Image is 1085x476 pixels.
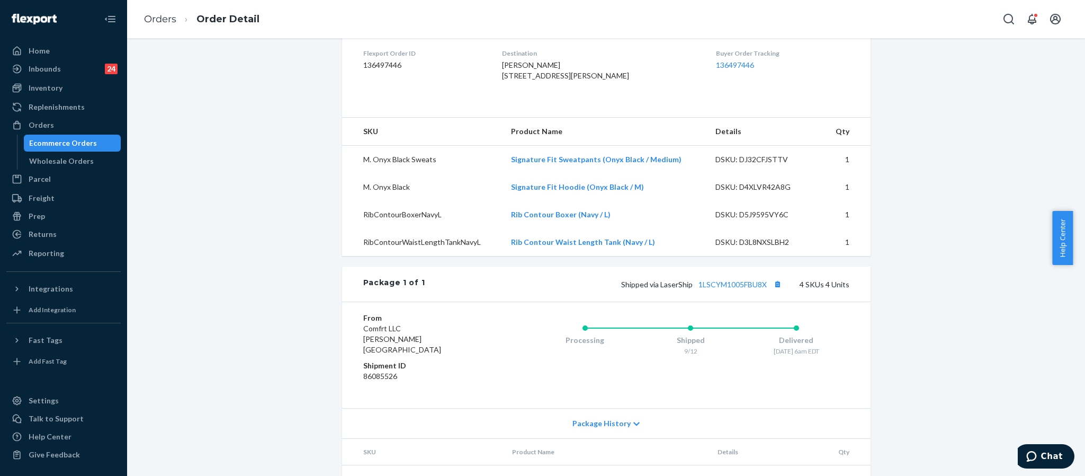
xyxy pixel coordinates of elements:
a: Prep [6,208,121,225]
div: 4 SKUs 4 Units [425,277,849,291]
a: Add Fast Tag [6,353,121,370]
span: Comfrt LLC [PERSON_NAME][GEOGRAPHIC_DATA] [363,324,441,354]
td: RibContourWaistLengthTankNavyL [342,228,503,256]
ol: breadcrumbs [136,4,268,35]
td: M. Onyx Black [342,173,503,201]
div: Help Center [29,431,71,442]
span: Package History [572,418,631,429]
span: [PERSON_NAME] [STREET_ADDRESS][PERSON_NAME] [502,60,629,80]
a: Help Center [6,428,121,445]
dd: 136497446 [363,60,486,70]
a: Signature Fit Hoodie (Onyx Black / M) [511,182,644,191]
a: Wholesale Orders [24,153,121,170]
a: Reporting [6,245,121,262]
img: Flexport logo [12,14,57,24]
td: 1 [823,228,870,256]
dd: 86085526 [363,371,490,382]
a: Order Detail [196,13,259,25]
a: Rib Contour Boxer (Navy / L) [511,210,611,219]
div: Delivered [743,335,849,346]
div: Fast Tags [29,335,62,346]
td: RibContourBoxerNavyL [342,201,503,228]
div: 9/12 [638,347,743,356]
div: Settings [29,395,59,406]
button: Open notifications [1021,8,1043,30]
div: Integrations [29,284,73,294]
a: Add Integration [6,302,121,319]
div: Inventory [29,83,62,93]
dt: Shipment ID [363,360,490,371]
div: Give Feedback [29,449,80,460]
button: Copy tracking number [771,277,785,291]
a: Inventory [6,80,121,96]
a: Signature Fit Sweatpants (Onyx Black / Medium) [511,155,682,164]
div: Wholesale Orders [29,156,94,166]
dt: From [363,313,490,323]
div: Orders [29,120,54,130]
div: Package 1 of 1 [363,277,425,291]
button: Give Feedback [6,446,121,463]
a: 1LSCYM1005FBU8X [698,280,767,289]
div: 24 [105,64,118,74]
button: Open Search Box [998,8,1019,30]
a: Rib Contour Waist Length Tank (Navy / L) [511,237,655,246]
button: Talk to Support [6,410,121,427]
button: Fast Tags [6,332,121,349]
button: Help Center [1052,211,1073,265]
th: SKU [342,118,503,146]
th: Details [707,118,823,146]
div: Processing [532,335,638,346]
span: Shipped via LaserShip [621,280,785,289]
div: Parcel [29,174,51,184]
th: Product Name [504,439,710,465]
a: Home [6,42,121,59]
a: Ecommerce Orders [24,135,121,152]
a: Orders [6,117,121,134]
td: 1 [823,201,870,228]
button: Close Navigation [100,8,121,30]
div: Returns [29,229,57,240]
a: Returns [6,226,121,243]
a: Orders [144,13,176,25]
th: Qty [826,439,871,465]
a: Parcel [6,171,121,188]
div: DSKU: D5J9595VY6C [715,209,815,220]
div: Prep [29,211,45,222]
a: Freight [6,190,121,207]
th: Product Name [503,118,707,146]
div: DSKU: DJ32CFJSTTV [715,154,815,165]
div: Reporting [29,248,64,259]
div: Inbounds [29,64,61,74]
dt: Flexport Order ID [363,49,486,58]
td: 1 [823,146,870,174]
div: Add Integration [29,305,76,314]
div: Ecommerce Orders [29,138,97,148]
div: Talk to Support [29,413,84,424]
button: Integrations [6,280,121,297]
div: Freight [29,193,55,204]
div: Replenishments [29,102,85,112]
th: Qty [823,118,870,146]
td: M. Onyx Black Sweats [342,146,503,174]
dt: Buyer Order Tracking [716,49,849,58]
a: Inbounds24 [6,60,121,77]
div: DSKU: D3L8NXSLBH2 [715,237,815,248]
a: 136497446 [716,60,754,69]
div: [DATE] 6am EDT [743,347,849,356]
th: SKU [342,439,504,465]
div: DSKU: D4XLVR42A8G [715,182,815,192]
div: Home [29,46,50,56]
button: Open account menu [1045,8,1066,30]
div: Add Fast Tag [29,357,67,366]
iframe: Opens a widget where you can chat to one of our agents [1018,444,1074,471]
td: 1 [823,173,870,201]
dt: Destination [502,49,699,58]
div: Shipped [638,335,743,346]
th: Details [709,439,826,465]
a: Replenishments [6,99,121,116]
a: Settings [6,392,121,409]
